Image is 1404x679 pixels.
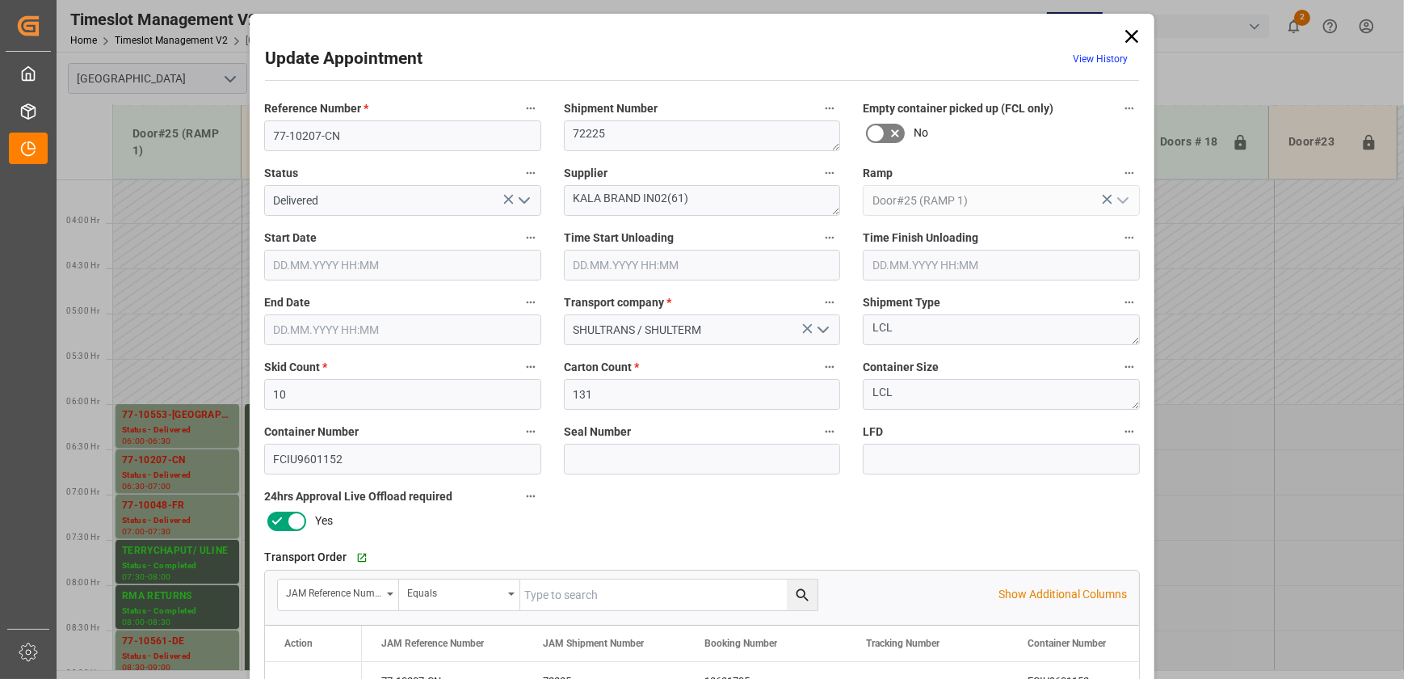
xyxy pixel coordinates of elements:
button: Carton Count * [819,356,840,377]
span: Empty container picked up (FCL only) [863,100,1053,117]
span: Reference Number [264,100,368,117]
span: Yes [315,512,333,529]
span: Seal Number [564,424,631,441]
button: Shipment Number [819,98,840,119]
h2: Update Appointment [265,46,422,72]
span: Status [264,165,298,182]
span: Transport Order [264,549,347,566]
span: End Date [264,294,310,311]
span: Container Size [863,359,939,376]
button: Reference Number * [520,98,541,119]
button: Transport company * [819,292,840,313]
textarea: KALA BRAND IN02(61) [564,185,841,216]
button: Container Number [520,421,541,442]
input: DD.MM.YYYY HH:MM [863,250,1140,280]
textarea: 72225 [564,120,841,151]
button: 24hrs Approval Live Offload required [520,486,541,507]
span: 24hrs Approval Live Offload required [264,488,452,505]
button: search button [787,580,818,610]
button: Status [520,162,541,183]
button: Time Finish Unloading [1119,227,1140,248]
span: No [914,124,928,141]
textarea: LCL [863,379,1140,410]
span: Container Number [1028,638,1106,649]
button: Ramp [1119,162,1140,183]
span: JAM Shipment Number [543,638,644,649]
span: Shipment Number [564,100,658,117]
button: Supplier [819,162,840,183]
button: open menu [511,188,535,213]
div: JAM Reference Number [286,582,381,601]
span: Shipment Type [863,294,940,311]
button: open menu [278,580,399,610]
input: Type to search/select [264,185,541,216]
input: DD.MM.YYYY HH:MM [264,250,541,280]
div: Equals [407,582,502,601]
span: Tracking Number [866,638,940,649]
span: Start Date [264,230,317,247]
button: Time Start Unloading [819,227,840,248]
button: LFD [1119,421,1140,442]
button: open menu [1109,188,1133,213]
span: JAM Reference Number [381,638,484,649]
button: Container Size [1119,356,1140,377]
button: open menu [810,318,834,343]
a: View History [1073,53,1128,65]
span: Transport company [564,294,671,311]
input: Type to search [520,580,818,610]
p: Show Additional Columns [998,586,1127,603]
span: Carton Count [564,359,639,376]
div: Action [284,638,313,649]
button: Shipment Type [1119,292,1140,313]
span: Skid Count [264,359,327,376]
span: Supplier [564,165,607,182]
input: Type to search/select [863,185,1140,216]
span: Booking Number [704,638,777,649]
input: DD.MM.YYYY HH:MM [564,250,841,280]
textarea: LCL [863,314,1140,345]
button: Empty container picked up (FCL only) [1119,98,1140,119]
span: Time Start Unloading [564,230,674,247]
button: Seal Number [819,421,840,442]
button: open menu [399,580,520,610]
span: Container Number [264,424,359,441]
span: Ramp [863,165,893,182]
button: Start Date [520,227,541,248]
button: Skid Count * [520,356,541,377]
input: DD.MM.YYYY HH:MM [264,314,541,345]
span: Time Finish Unloading [863,230,978,247]
span: LFD [863,424,883,441]
button: End Date [520,292,541,313]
